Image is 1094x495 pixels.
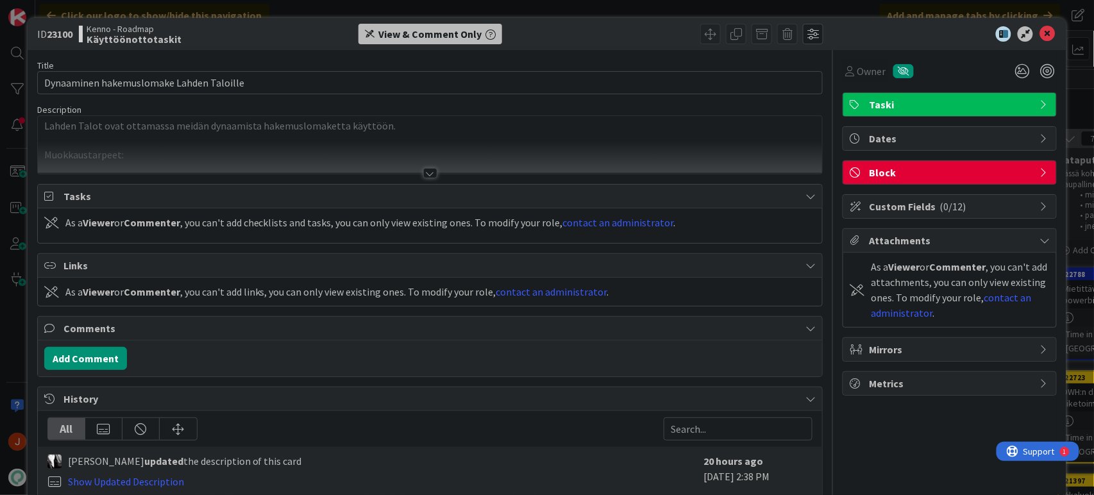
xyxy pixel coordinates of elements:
b: Commenter [124,285,180,298]
p: Lahden Talot ovat ottamassa meidän dynaamista hakemuslomaketta käyttöön. [44,119,816,133]
div: As a or , you can't add checklists and tasks, you can only view existing ones. To modify your rol... [65,215,676,230]
div: 1 [67,5,70,15]
span: Support [27,2,58,17]
div: As a or , you can't add links, you can only view existing ones. To modify your role, . [65,284,609,299]
span: Mirrors [869,342,1033,357]
a: contact an administrator [563,216,674,229]
span: History [63,391,800,407]
a: Show Updated Description [68,475,184,488]
input: type card name here... [37,71,823,94]
span: ( 0/12 ) [939,200,966,213]
span: Tasks [63,189,800,204]
a: contact an administrator [496,285,607,298]
span: Metrics [869,376,1033,391]
b: Viewer [83,285,114,298]
b: Viewer [83,216,114,229]
b: Viewer [888,260,920,273]
label: Title [37,60,54,71]
span: Owner [857,63,886,79]
span: Comments [63,321,800,336]
span: Taski [869,97,1033,112]
button: Add Comment [44,347,127,370]
b: Käyttöönottotaskit [87,34,181,44]
div: View & Comment Only [378,26,482,42]
span: ID [37,26,72,42]
img: KV [47,455,62,469]
b: updated [144,455,183,467]
b: Commenter [124,216,180,229]
span: Links [63,258,800,273]
b: 20 hours ago [703,455,763,467]
span: Block [869,165,1033,180]
span: Description [37,104,81,115]
div: [DATE] 2:38 PM [703,453,812,489]
span: [PERSON_NAME] the description of this card [68,453,302,469]
input: Search... [664,417,812,440]
span: Custom Fields [869,199,1033,214]
b: 23100 [47,28,72,40]
span: Kenno - Roadmap [87,24,181,34]
span: Attachments [869,233,1033,248]
b: Commenter [929,260,986,273]
span: Dates [869,131,1033,146]
div: All [48,418,85,440]
div: As a or , you can't add attachments, you can only view existing ones. To modify your role, . [871,259,1050,321]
